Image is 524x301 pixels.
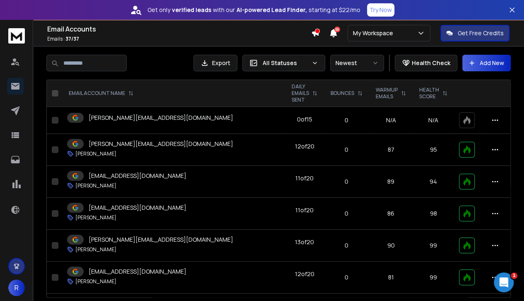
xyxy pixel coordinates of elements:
p: [PERSON_NAME] [75,278,116,285]
strong: verified leads [172,6,211,14]
span: 37 / 37 [65,35,79,42]
p: Get only with our starting at $22/mo [147,6,360,14]
td: 86 [369,198,413,230]
div: 12 of 20 [295,270,314,278]
p: My Workspace [353,29,396,37]
p: [PERSON_NAME][EMAIL_ADDRESS][DOMAIN_NAME] [89,140,233,148]
td: 87 [369,134,413,166]
td: 98 [413,198,454,230]
iframe: Intercom live chat [494,272,514,292]
p: 0 [329,146,364,154]
p: [PERSON_NAME] [75,246,116,253]
td: 95 [413,134,454,166]
button: R [8,279,25,296]
div: 0 of 15 [297,115,312,124]
button: Add New [462,55,511,71]
span: 50 [334,27,340,32]
button: Newest [330,55,384,71]
p: WARMUP EMAILS [376,87,398,100]
button: Export [193,55,237,71]
p: Emails : [47,36,311,42]
td: 81 [369,262,413,294]
td: 89 [369,166,413,198]
td: 94 [413,166,454,198]
td: 99 [413,262,454,294]
td: N/A [369,107,413,134]
p: Health Check [412,59,450,67]
img: logo [8,28,25,44]
p: [PERSON_NAME] [75,182,116,189]
p: 0 [329,209,364,218]
strong: AI-powered Lead Finder, [237,6,307,14]
p: 0 [329,116,364,124]
p: [PERSON_NAME] [75,150,116,157]
div: 13 of 20 [295,238,314,246]
p: [EMAIL_ADDRESS][DOMAIN_NAME] [89,204,186,212]
p: 0 [329,273,364,282]
p: [PERSON_NAME] [75,214,116,221]
p: N/A [418,116,449,124]
td: 99 [413,230,454,262]
p: 0 [329,241,364,250]
p: [EMAIL_ADDRESS][DOMAIN_NAME] [89,172,186,180]
p: [PERSON_NAME][EMAIL_ADDRESS][DOMAIN_NAME] [89,114,233,122]
p: All Statuses [263,59,308,67]
p: [PERSON_NAME][EMAIL_ADDRESS][DOMAIN_NAME] [89,235,233,244]
p: Get Free Credits [458,29,504,37]
button: Health Check [395,55,457,71]
div: EMAIL ACCOUNT NAME [69,90,133,97]
button: Get Free Credits [440,25,510,41]
div: 11 of 20 [295,174,314,182]
p: 0 [329,177,364,186]
p: DAILY EMAILS SENT [292,83,309,103]
button: Try Now [367,3,394,17]
span: 1 [511,272,517,279]
div: 12 of 20 [295,142,314,150]
h1: Email Accounts [47,24,311,34]
p: [EMAIL_ADDRESS][DOMAIN_NAME] [89,267,186,276]
div: 11 of 20 [295,206,314,214]
p: BOUNCES [331,90,354,97]
td: 90 [369,230,413,262]
p: HEALTH SCORE [419,87,439,100]
p: Try Now [369,6,392,14]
